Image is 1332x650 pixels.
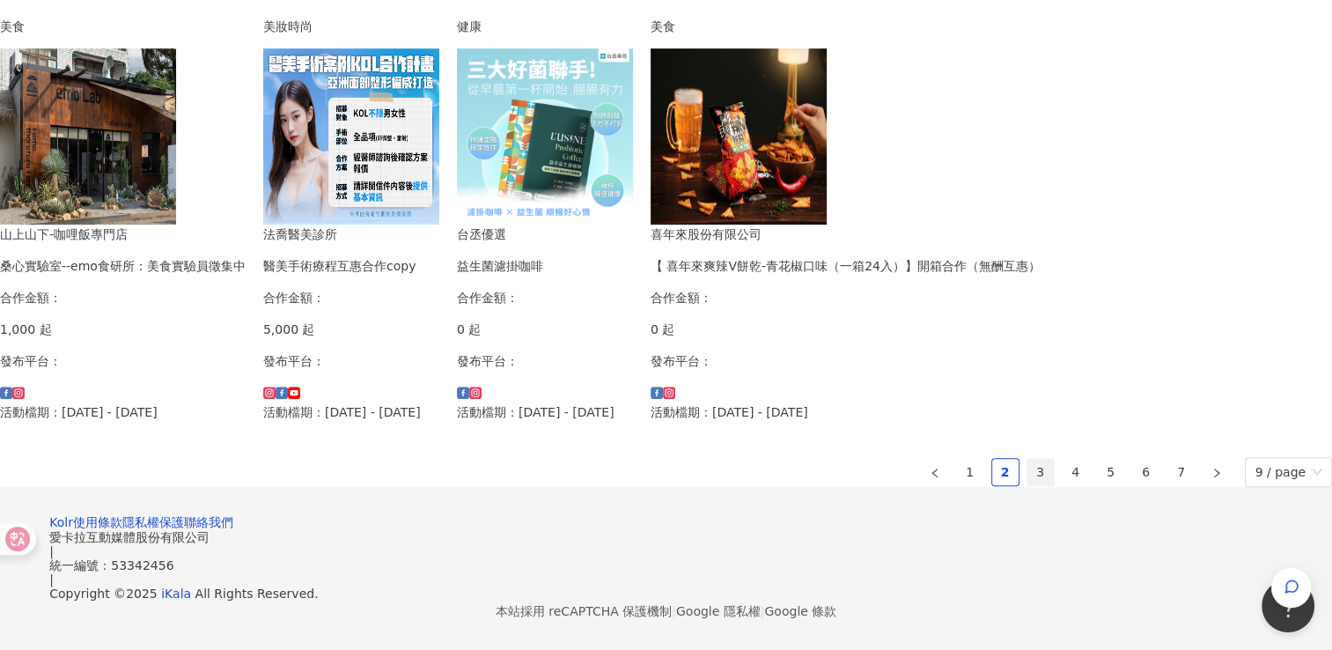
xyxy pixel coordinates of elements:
[651,403,1041,422] p: 活動檔期：[DATE] - [DATE]
[457,288,633,307] p: 合作金額：
[1262,580,1314,632] iframe: Help Scout Beacon - Open
[651,288,1041,307] p: 合作金額：
[457,403,633,422] p: 活動檔期：[DATE] - [DATE]
[930,468,940,478] span: left
[651,320,1041,339] p: 0 起
[1133,459,1159,485] a: 6
[263,256,439,276] div: 醫美手術療程互惠合作copy
[49,587,1283,601] div: Copyright © 2025 All Rights Reserved.
[1063,459,1089,485] a: 4
[1255,458,1322,486] span: 9 / page
[263,225,439,244] div: 法喬醫美診所
[457,256,633,276] div: 益生菌濾掛咖啡
[457,320,633,339] p: 0 起
[651,256,1041,276] div: 【 喜年來爽辣V餅乾-青花椒口味（一箱24入）】開箱合作（無酬互惠）
[49,530,1283,544] div: 愛卡拉互動媒體股份有限公司
[263,403,439,422] p: 活動檔期：[DATE] - [DATE]
[1097,458,1125,486] li: 5
[1203,458,1231,486] li: Next Page
[496,601,836,622] span: 本站採用 reCAPTCHA 保護機制
[49,558,1283,572] div: 統一編號：53342456
[764,604,836,618] a: Google 條款
[651,225,1041,244] div: 喜年來股份有限公司
[1168,459,1195,485] a: 7
[957,459,983,485] a: 1
[1027,458,1055,486] li: 3
[263,17,439,36] div: 美妝時尚
[1167,458,1196,486] li: 7
[991,458,1019,486] li: 2
[992,459,1019,485] a: 2
[676,604,761,618] a: Google 隱私權
[761,604,765,618] span: |
[263,48,439,225] img: 眼袋、隆鼻、隆乳、抽脂、墊下巴
[184,515,233,529] a: 聯絡我們
[651,48,827,225] img: 喜年來爽辣V餅乾-青花椒口味（一箱24入）
[457,17,633,36] div: 健康
[1027,459,1054,485] a: 3
[457,48,633,225] img: 益生菌濾掛咖啡
[457,351,633,371] p: 發布平台：
[263,320,439,339] p: 5,000 起
[73,515,122,529] a: 使用條款
[263,288,439,307] p: 合作金額：
[1203,458,1231,486] button: right
[1211,468,1222,478] span: right
[122,515,184,529] a: 隱私權保護
[1062,458,1090,486] li: 4
[263,351,439,371] p: 發布平台：
[457,225,633,244] div: 台丞優選
[1098,459,1124,485] a: 5
[672,604,676,618] span: |
[1132,458,1160,486] li: 6
[921,458,949,486] button: left
[49,572,54,587] span: |
[921,458,949,486] li: Previous Page
[651,351,1041,371] p: 發布平台：
[49,515,73,529] a: Kolr
[161,587,191,601] a: iKala
[956,458,984,486] li: 1
[651,17,1041,36] div: 美食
